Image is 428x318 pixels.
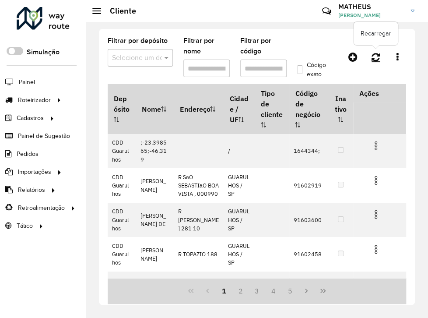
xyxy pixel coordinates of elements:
label: Filtrar por código [240,35,287,57]
button: Last Page [315,283,331,299]
th: Inativo [328,84,353,134]
td: ;-23.398565;-46.319 [136,134,174,168]
td: R SaO SEBASTIaO BOA VISTA , 000990 [174,168,224,203]
span: Painel de Sugestão [18,131,70,141]
td: / [224,134,255,168]
td: GUARULHOS / SP [224,168,255,203]
button: 2 [232,283,249,299]
td: [PERSON_NAME] [136,237,174,272]
div: Recarregar [354,22,398,45]
button: 3 [249,283,265,299]
label: Simulação [27,47,60,57]
td: 91602458 [289,237,328,272]
td: R TOPAZIO 188 [174,237,224,272]
button: 4 [265,283,282,299]
label: Filtrar por nome [183,35,230,57]
a: Contato Rápido [317,2,336,21]
span: [PERSON_NAME] [338,11,404,19]
td: CDD Guarulhos [108,168,136,203]
td: GUARULHOS / SP [224,203,255,237]
td: R [PERSON_NAME] 281 10 [174,203,224,237]
th: Tipo de cliente [255,84,289,134]
span: Pedidos [17,149,39,159]
span: Importações [18,167,51,177]
td: 91603600 [289,203,328,237]
span: Relatórios [18,185,45,194]
td: CDD Guarulhos [108,272,136,306]
th: Código de negócio [289,84,328,134]
span: Roteirizador [18,95,51,105]
label: Código exato [297,60,329,79]
td: ADEGA 10;-23.492388; [136,272,174,306]
th: Ações [353,84,406,102]
td: CDD Guarulhos [108,134,136,168]
h3: MATHEUS [338,3,404,11]
th: Endereço [174,84,224,134]
td: [PERSON_NAME] DE [136,203,174,237]
td: 1644344; [289,134,328,168]
td: 91602919 [289,168,328,203]
button: 5 [282,283,298,299]
span: Cadastros [17,113,44,123]
h2: Cliente [101,6,136,16]
td: / [224,272,255,306]
span: Tático [17,221,33,230]
span: Painel [19,78,35,87]
th: Cidade / UF [224,84,255,134]
button: 1 [216,283,232,299]
label: Filtrar por depósito [108,35,168,46]
th: Depósito [108,84,136,134]
td: GUARULHOS / SP [224,237,255,272]
td: 1644337; [289,272,328,306]
td: CDD Guarulhos [108,203,136,237]
span: Retroalimentação [18,203,65,212]
th: Nome [136,84,174,134]
button: Next Page [298,283,315,299]
td: [PERSON_NAME] [136,168,174,203]
td: CDD Guarulhos [108,237,136,272]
